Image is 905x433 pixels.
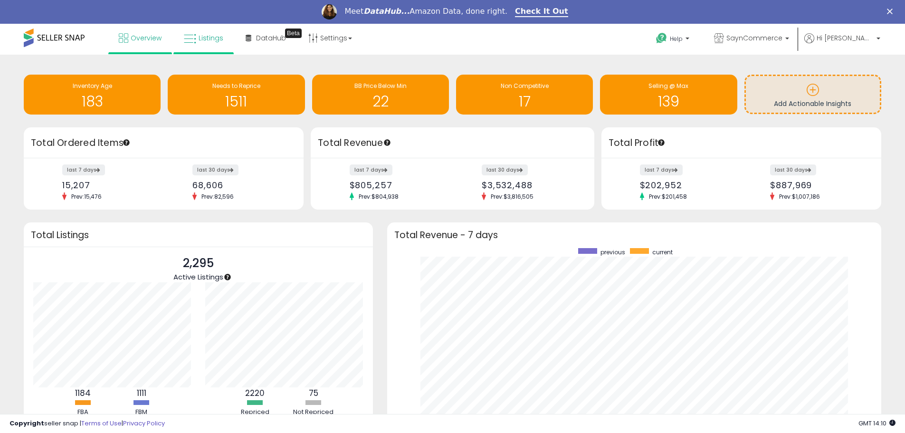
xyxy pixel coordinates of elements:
[482,180,578,190] div: $3,532,488
[770,164,816,175] label: last 30 days
[363,7,410,16] i: DataHub...
[31,136,296,150] h3: Total Ordered Items
[657,138,666,147] div: Tooltip anchor
[501,82,549,90] span: Non Competitive
[10,419,44,428] strong: Copyright
[486,192,538,201] span: Prev: $3,816,505
[652,248,673,256] span: current
[192,164,238,175] label: last 30 days
[301,24,359,52] a: Settings
[197,192,238,201] span: Prev: 82,596
[707,24,796,55] a: SaynCommerce
[746,76,880,113] a: Add Actionable Insights
[227,408,284,417] div: Repriced
[858,419,895,428] span: 2025-09-17 14:10 GMT
[640,164,683,175] label: last 7 days
[609,136,874,150] h3: Total Profit
[670,35,683,43] span: Help
[354,192,403,201] span: Prev: $804,938
[55,408,112,417] div: FBA
[31,231,366,239] h3: Total Listings
[515,7,568,17] a: Check It Out
[81,419,122,428] a: Terms of Use
[112,24,169,52] a: Overview
[238,24,293,52] a: DataHub
[461,94,588,109] h1: 17
[168,75,305,115] a: Needs to Reprice 1511
[177,24,230,52] a: Listings
[212,82,260,90] span: Needs to Reprice
[774,192,825,201] span: Prev: $1,007,186
[318,136,587,150] h3: Total Revenue
[62,164,105,175] label: last 7 days
[223,273,232,281] div: Tooltip anchor
[67,192,106,201] span: Prev: 15,476
[73,82,112,90] span: Inventory Age
[29,94,156,109] h1: 183
[312,75,449,115] a: BB Price Below Min 22
[199,33,223,43] span: Listings
[656,32,667,44] i: Get Help
[285,408,342,417] div: Not Repriced
[322,4,337,19] img: Profile image for Georgie
[75,387,91,399] b: 1184
[648,82,688,90] span: Selling @ Max
[256,33,286,43] span: DataHub
[648,25,699,55] a: Help
[600,248,625,256] span: previous
[605,94,732,109] h1: 139
[122,138,131,147] div: Tooltip anchor
[173,272,223,282] span: Active Listings
[456,75,593,115] a: Non Competitive 17
[344,7,507,16] div: Meet Amazon Data, done right.
[192,180,287,190] div: 68,606
[354,82,407,90] span: BB Price Below Min
[644,192,692,201] span: Prev: $201,458
[394,231,874,239] h3: Total Revenue - 7 days
[804,33,880,55] a: Hi [PERSON_NAME]
[350,180,446,190] div: $805,257
[285,29,302,38] div: Tooltip anchor
[726,33,782,43] span: SaynCommerce
[350,164,392,175] label: last 7 days
[113,408,170,417] div: FBM
[482,164,528,175] label: last 30 days
[640,180,734,190] div: $202,952
[24,75,161,115] a: Inventory Age 183
[131,33,162,43] span: Overview
[887,9,896,14] div: Close
[600,75,737,115] a: Selling @ Max 139
[309,387,318,399] b: 75
[383,138,391,147] div: Tooltip anchor
[10,419,165,428] div: seller snap | |
[172,94,300,109] h1: 1511
[62,180,157,190] div: 15,207
[123,419,165,428] a: Privacy Policy
[317,94,444,109] h1: 22
[817,33,874,43] span: Hi [PERSON_NAME]
[774,99,851,108] span: Add Actionable Insights
[245,387,265,399] b: 2220
[173,254,223,272] p: 2,295
[137,387,146,399] b: 1111
[770,180,865,190] div: $887,969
